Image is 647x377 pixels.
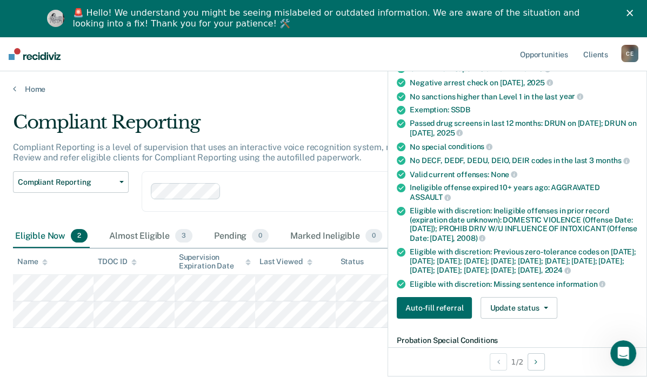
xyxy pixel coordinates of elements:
[437,129,463,137] span: 2025
[457,234,485,243] span: 2008)
[610,340,636,366] iframe: Intercom live chat
[410,92,638,102] div: No sanctions higher than Level 1 in the last
[410,142,638,152] div: No special
[13,142,587,163] p: Compliant Reporting is a level of supervision that uses an interactive voice recognition system, ...
[559,92,583,100] span: year
[410,193,451,201] span: ASSAULT
[397,297,472,319] button: Auto-fill referral
[179,253,251,271] div: Supervision Expiration Date
[410,206,638,243] div: Eligible with discretion: Ineligible offenses in prior record (expiration date unknown): DOMESTIC...
[490,353,507,371] button: Previous Opportunity
[73,8,583,29] div: 🚨 Hello! We understand you might be seeing mislabeled or outdated information. We are aware of th...
[388,347,646,376] div: 1 / 2
[252,229,269,243] span: 0
[556,280,605,288] span: information
[18,178,115,187] span: Compliant Reporting
[98,257,137,266] div: TDOC ID
[621,45,638,62] div: C E
[259,257,312,266] div: Last Viewed
[17,257,48,266] div: Name
[13,84,634,94] a: Home
[448,142,492,151] span: conditions
[626,10,637,16] div: Close
[450,105,470,114] span: SSDB
[410,279,638,289] div: Eligible with discretion: Missing sentence
[526,78,552,87] span: 2025
[528,353,545,371] button: Next Opportunity
[410,78,638,87] div: Negative arrest check on [DATE],
[544,266,570,274] span: 2024
[481,297,557,319] button: Update status
[397,336,638,345] dt: Probation Special Conditions
[410,183,638,201] div: Ineligible offense expired 10+ years ago: AGGRAVATED
[518,37,570,71] a: Opportunities
[71,229,88,243] span: 2
[340,257,363,266] div: Status
[410,247,638,275] div: Eligible with discretion: Previous zero-tolerance codes on [DATE]; [DATE]; [DATE]; [DATE]; [DATE]...
[596,156,630,165] span: months
[212,225,271,248] div: Pending
[107,225,195,248] div: Almost Eligible
[491,170,517,179] span: None
[175,229,192,243] span: 3
[13,225,90,248] div: Eligible Now
[288,225,384,248] div: Marked Ineligible
[410,156,638,165] div: No DECF, DEDF, DEDU, DEIO, DEIR codes in the last 3
[397,297,476,319] a: Navigate to form link
[365,229,382,243] span: 0
[47,10,64,27] img: Profile image for Kim
[410,105,638,115] div: Exemption:
[410,119,638,137] div: Passed drug screens in last 12 months: DRUN on [DATE]; DRUN on [DATE],
[13,111,595,142] div: Compliant Reporting
[9,48,61,60] img: Recidiviz
[581,37,610,71] a: Clients
[410,170,638,179] div: Valid current offenses:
